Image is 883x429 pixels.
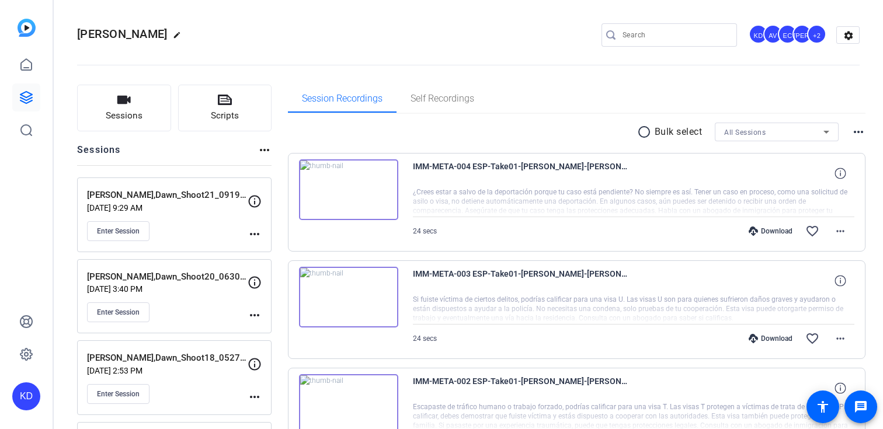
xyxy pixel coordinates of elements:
ngx-avatar: Krystal Delgadillo [749,25,769,45]
button: Scripts [178,85,272,131]
mat-icon: more_horiz [248,308,262,322]
span: [PERSON_NAME] [77,27,167,41]
span: Enter Session [97,226,140,236]
div: KD [749,25,768,44]
div: AV [763,25,783,44]
div: KD [12,382,40,410]
mat-icon: more_horiz [248,227,262,241]
span: Self Recordings [411,94,474,103]
span: Enter Session [97,389,140,399]
span: All Sessions [724,128,766,137]
div: EC [778,25,797,44]
button: Enter Session [87,302,150,322]
mat-icon: more_horiz [258,143,272,157]
p: Bulk select [655,125,703,139]
mat-icon: more_horiz [833,332,847,346]
input: Search [623,28,728,42]
button: Sessions [77,85,171,131]
span: Enter Session [97,308,140,317]
p: [DATE] 9:29 AM [87,203,248,212]
div: +2 [807,25,826,44]
img: thumb-nail [299,267,398,327]
span: 24 secs [413,227,437,235]
p: [PERSON_NAME],Dawn_Shoot20_0630325 [87,270,248,284]
div: Download [743,226,798,236]
p: [PERSON_NAME],Dawn_Shoot18_05272025 [87,351,248,365]
mat-icon: edit [173,31,187,45]
ngx-avatar: Erika Centeno [778,25,798,45]
span: IMM-META-003 ESP-Take01-[PERSON_NAME]-[PERSON_NAME]-Shoot20-0630325-2025-06-30-15-10-11-352-0 [413,267,629,295]
mat-icon: settings [837,27,860,44]
span: IMM-META-004 ESP-Take01-[PERSON_NAME]-[PERSON_NAME]-Shoot20-0630325-2025-06-30-15-11-19-919-0 [413,159,629,187]
p: [DATE] 2:53 PM [87,366,248,375]
mat-icon: more_horiz [248,390,262,404]
mat-icon: radio_button_unchecked [637,125,655,139]
p: [PERSON_NAME],Dawn_Shoot21_09192025 [87,189,248,202]
div: [PERSON_NAME] [792,25,812,44]
mat-icon: accessibility [816,400,830,414]
ngx-avatar: Julie Anne Ines [792,25,813,45]
mat-icon: favorite_border [805,332,819,346]
span: Session Recordings [302,94,383,103]
mat-icon: more_horiz [833,224,847,238]
mat-icon: message [854,400,868,414]
ngx-avatar: Abby Veloz [763,25,784,45]
button: Enter Session [87,384,150,404]
p: [DATE] 3:40 PM [87,284,248,294]
span: IMM-META-002 ESP-Take01-[PERSON_NAME]-[PERSON_NAME]-Shoot20-0630325-2025-06-30-15-08-54-958-0 [413,374,629,402]
span: Sessions [106,109,142,123]
mat-icon: more_horiz [851,125,865,139]
button: Enter Session [87,221,150,241]
div: Download [743,334,798,343]
img: thumb-nail [299,159,398,220]
img: blue-gradient.svg [18,19,36,37]
span: Scripts [211,109,239,123]
span: 24 secs [413,334,437,343]
h2: Sessions [77,143,121,165]
mat-icon: favorite_border [805,224,819,238]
